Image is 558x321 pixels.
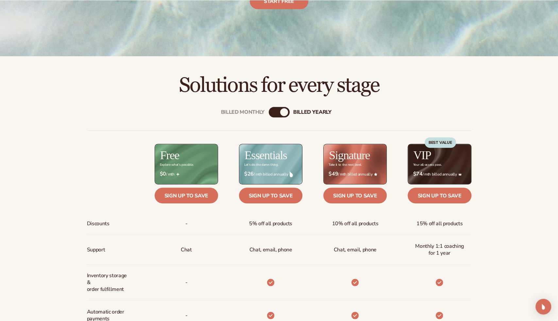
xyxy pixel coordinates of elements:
[221,109,265,115] div: Billed Monthly
[413,149,431,161] h2: VIP
[18,75,540,96] h2: Solutions for every stage
[160,163,194,167] div: Explore what's possible.
[244,171,297,177] span: / mth billed annually
[249,244,292,256] p: Chat, email, phone
[458,173,462,176] img: Crown_2d87c031-1b5a-4345-8312-a4356ddcde98.png
[413,240,466,259] span: Monthly 1:1 coaching for 1 year
[185,277,187,289] p: -
[413,171,466,177] span: / mth billed annually
[334,244,377,256] span: Chat, email, phone
[416,218,463,230] span: 15% off all products
[87,270,130,295] span: Inventory storage & order fulfillment
[413,171,422,177] strong: $74
[87,218,110,230] span: Discounts
[324,144,386,184] img: Signature_BG_eeb718c8-65ac-49e3-a4e5-327c6aa73146.jpg
[249,218,292,230] span: 5% off all products
[413,163,442,167] div: Your all-access pass.
[329,171,338,177] strong: $49
[160,171,213,177] span: / mth
[181,244,192,256] p: Chat
[239,144,302,184] img: Essentials_BG_9050f826-5aa9-47d9-a362-757b82c62641.jpg
[239,188,302,203] a: Sign up to save
[293,109,331,115] div: billed Yearly
[408,144,471,184] img: VIP_BG_199964bd-3653-43bc-8a67-789d2d7717b9.jpg
[87,244,105,256] span: Support
[425,137,456,148] div: BEST VALUE
[176,173,179,176] img: Free_Icon_bb6e7c7e-73f8-44bd-8ed0-223ea0fc522e.png
[374,173,377,176] img: Star_6.png
[185,218,187,230] span: -
[329,149,370,161] h2: Signature
[535,299,551,314] div: Open Intercom Messenger
[323,188,387,203] a: Sign up to save
[160,171,166,177] strong: $0
[244,163,278,167] div: Let’s do the damn thing.
[408,188,471,203] a: Sign up to save
[329,163,362,167] div: Take it to the next level.
[160,149,179,161] h2: Free
[332,218,378,230] span: 10% off all products
[244,171,254,177] strong: $26
[155,188,218,203] a: Sign up to save
[329,171,381,177] span: / mth billed annually
[155,144,218,184] img: free_bg.png
[290,171,293,177] img: drop.png
[245,149,287,161] h2: Essentials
